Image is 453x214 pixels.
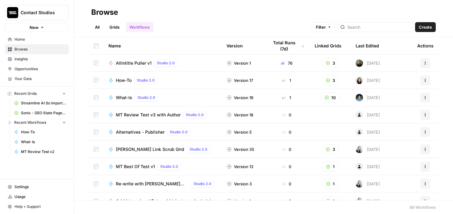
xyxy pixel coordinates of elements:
div: 0 [268,129,305,135]
button: 3 [322,75,339,85]
div: 0 [268,112,305,118]
div: [DATE] [356,163,380,170]
div: Version 3 [226,181,252,187]
a: Sonix - GEO State Pages Grid [11,108,69,118]
button: 1 [322,179,339,189]
span: Studio 2.0 [194,198,211,204]
a: Add Internal and External Links to PageStudio 2.0 [108,197,217,205]
div: 0 [268,146,305,152]
div: 1 [268,77,305,83]
div: Version 17 [226,77,253,83]
span: Home [14,37,66,42]
a: Your Data [5,74,69,84]
div: [DATE] [356,146,380,153]
span: Streamline AI (to import) - Streamline AI Import.csv [21,100,66,106]
span: Studio 2.0 [157,60,175,66]
div: Linked Grids [315,37,341,54]
div: [DATE] [356,94,380,101]
div: Browse [91,7,118,17]
div: [DATE] [356,197,380,205]
input: Search [347,24,410,30]
a: Home [5,34,69,44]
span: MT Review Test v3 with Author [116,112,181,118]
span: Your Data [14,76,66,82]
div: Actions [417,37,434,54]
button: Workspace: Contact Studios [5,5,69,20]
img: t5ef5oef8zpw1w4g2xghobes91mw [356,77,363,84]
div: Version 1 [226,198,251,204]
span: Studio 2.0 [194,181,211,187]
a: MT Review Test v3 with AuthorStudio 2.0 [108,111,217,119]
span: Recent Workflows [14,120,46,125]
a: MT Review Test v2 [11,147,69,157]
span: Re-write with [PERSON_NAME] ([PERSON_NAME]) [116,181,188,187]
div: Version 19 [226,95,253,101]
span: Studio 2.0 [190,147,207,152]
a: All [91,22,103,32]
a: Usage [5,192,69,202]
span: Contact Studios [21,10,58,16]
button: 10 [320,93,340,103]
div: Version 35 [226,146,254,152]
a: Settings [5,182,69,192]
button: 1 [322,196,339,206]
div: Version [226,37,243,54]
button: 3 [322,58,339,68]
a: Opportunities [5,64,69,74]
a: [PERSON_NAME] Link Scrub GridStudio 2.0 [108,146,217,153]
a: Re-write with [PERSON_NAME] ([PERSON_NAME])Studio 2.0 [108,180,217,188]
span: Create [419,24,432,30]
span: Usage [14,194,66,200]
span: Settings [14,184,66,190]
a: What-IsStudio 2.0 [108,94,217,101]
a: Alternatives - PublisherStudio 2.0 [108,128,217,136]
img: ioa2wpdmx8t19ywr585njsibr5hv [356,180,363,188]
a: Grids [106,22,123,32]
div: [DATE] [356,128,380,136]
span: Insights [14,56,66,62]
div: [DATE] [356,111,380,119]
span: What-Is [21,139,66,145]
span: [PERSON_NAME] Link Scrub Grid [116,146,184,152]
span: Add Internal and External Links to Page [116,198,188,204]
button: Recent Workflows [5,118,69,127]
span: How-To [21,129,66,135]
span: Studio 2.0 [186,112,204,118]
div: 0 [268,164,305,170]
span: Studio 2.0 [170,129,188,135]
a: Browse [5,44,69,54]
span: Studio 2.0 [137,78,155,83]
a: Streamline AI (to import) - Streamline AI Import.csv [11,98,69,108]
a: Allintitle Puller v1Studio 2.0 [108,59,217,67]
button: 1 [322,162,339,172]
div: Version 5 [226,129,252,135]
img: vlbh6tvzzzm1xxij3znetyf2jnu7 [356,59,363,67]
div: Total Runs (7d) [268,37,305,54]
span: Filter [316,24,326,30]
a: How-To [11,127,69,137]
div: Version 18 [226,112,253,118]
span: Sonix - GEO State Pages Grid [21,110,66,116]
a: MT Best Of Test v1Studio 2.0 [108,163,217,170]
span: Alternatives - Publisher [116,129,165,135]
a: How-ToStudio 2.0 [108,77,217,84]
span: What-Is [116,95,132,101]
span: How-To [116,77,132,83]
span: Browse [14,46,66,52]
button: Recent Grids [5,89,69,98]
div: 88 Workflows [410,204,436,210]
span: Opportunities [14,66,66,72]
div: Version 13 [226,164,253,170]
button: Create [415,22,436,32]
button: Help + Support [5,202,69,212]
a: What-Is [11,137,69,147]
span: New [30,24,39,30]
img: Contact Studios Logo [7,7,18,18]
a: Insights [5,54,69,64]
button: 3 [322,144,339,154]
span: Allintitle Puller v1 [116,60,152,66]
div: Name [108,37,217,54]
img: ioa2wpdmx8t19ywr585njsibr5hv [356,146,363,153]
div: 76 [268,60,305,66]
img: 5maotr4l3dpmem4ucatv1zj7ommq [356,94,363,101]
